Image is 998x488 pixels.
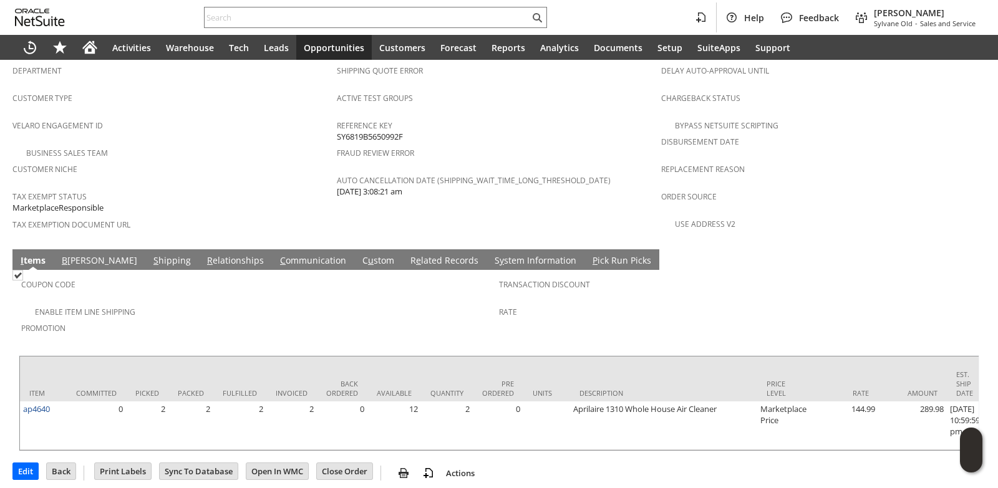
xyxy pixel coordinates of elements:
svg: Home [82,40,97,55]
td: 12 [367,401,421,450]
a: Forecast [433,35,484,60]
input: Close Order [317,463,372,479]
div: Pre Ordered [482,379,514,398]
a: Unrolled view on [963,252,978,267]
a: Support [748,35,798,60]
a: SuiteApps [690,35,748,60]
a: Replacement reason [661,164,745,175]
div: Price Level [767,379,800,398]
div: Rate [819,388,869,398]
input: Edit [13,463,38,479]
a: Activities [105,35,158,60]
a: Communication [277,254,349,268]
div: Est. Ship Date [956,370,974,398]
div: Units [533,388,561,398]
span: Warehouse [166,42,214,54]
span: Activities [112,42,151,54]
span: [PERSON_NAME] [874,7,976,19]
span: C [280,254,286,266]
a: Actions [441,467,480,479]
a: Rate [499,307,517,317]
a: Reports [484,35,533,60]
span: Forecast [440,42,477,54]
a: Enable Item Line Shipping [35,307,135,317]
img: add-record.svg [421,466,436,481]
span: P [593,254,598,266]
a: Leads [256,35,296,60]
div: Quantity [430,388,463,398]
a: Customer Type [12,93,72,103]
a: Use Address V2 [675,219,735,229]
a: Coupon Code [21,279,75,290]
input: Search [205,10,530,25]
a: System Information [492,254,579,268]
div: Committed [76,388,117,398]
td: 2 [266,401,317,450]
span: Oracle Guided Learning Widget. To move around, please hold and drag [960,451,982,473]
span: Customers [379,42,425,54]
a: Shipping Quote Error [337,65,423,76]
a: Opportunities [296,35,372,60]
a: Relationships [204,254,267,268]
td: 2 [213,401,266,450]
a: Order Source [661,191,717,202]
span: S [153,254,158,266]
td: 2 [421,401,473,450]
a: Recent Records [15,35,45,60]
a: Department [12,65,62,76]
a: Shipping [150,254,194,268]
svg: Shortcuts [52,40,67,55]
a: Home [75,35,105,60]
a: Bypass NetSuite Scripting [675,120,778,131]
a: Warehouse [158,35,221,60]
td: 289.98 [878,401,947,450]
span: SY6819B5650992F [337,131,403,143]
span: Sales and Service [920,19,976,28]
a: Items [17,254,49,268]
span: B [62,254,67,266]
a: B[PERSON_NAME] [59,254,140,268]
span: Analytics [540,42,579,54]
div: Amount [888,388,937,398]
div: Item [29,388,57,398]
img: Checked [12,270,23,280]
a: Active Test Groups [337,93,413,103]
div: Back Ordered [326,379,358,398]
span: Documents [594,42,642,54]
iframe: Click here to launch Oracle Guided Learning Help Panel [960,428,982,472]
span: Leads [264,42,289,54]
a: Tech [221,35,256,60]
a: Chargeback Status [661,93,740,103]
div: Picked [135,388,159,398]
a: Customers [372,35,433,60]
span: Feedback [799,12,839,24]
div: Available [377,388,412,398]
a: ap4640 [23,403,50,414]
div: Fulfilled [223,388,257,398]
a: Analytics [533,35,586,60]
svg: Recent Records [22,40,37,55]
a: Promotion [21,323,65,333]
span: u [368,254,374,266]
a: Velaro Engagement ID [12,120,103,131]
span: Help [744,12,764,24]
a: Delay Auto-Approval Until [661,65,769,76]
a: Setup [650,35,690,60]
a: Documents [586,35,650,60]
a: Disbursement Date [661,136,739,147]
div: Packed [178,388,204,398]
a: Fraud Review Error [337,148,414,158]
div: Shortcuts [45,35,75,60]
td: Aprilaire 1310 Whole House Air Cleaner [570,401,757,450]
span: Support [755,42,790,54]
span: Sylvane Old [874,19,913,28]
input: Sync To Database [160,463,238,479]
a: Pick Run Picks [589,254,654,268]
td: 0 [67,401,126,450]
a: Tax Exempt Status [12,191,87,202]
td: [DATE] 10:59:59 pm [947,401,983,450]
a: Custom [359,254,397,268]
div: Description [579,388,748,398]
div: Invoiced [276,388,308,398]
span: R [207,254,213,266]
